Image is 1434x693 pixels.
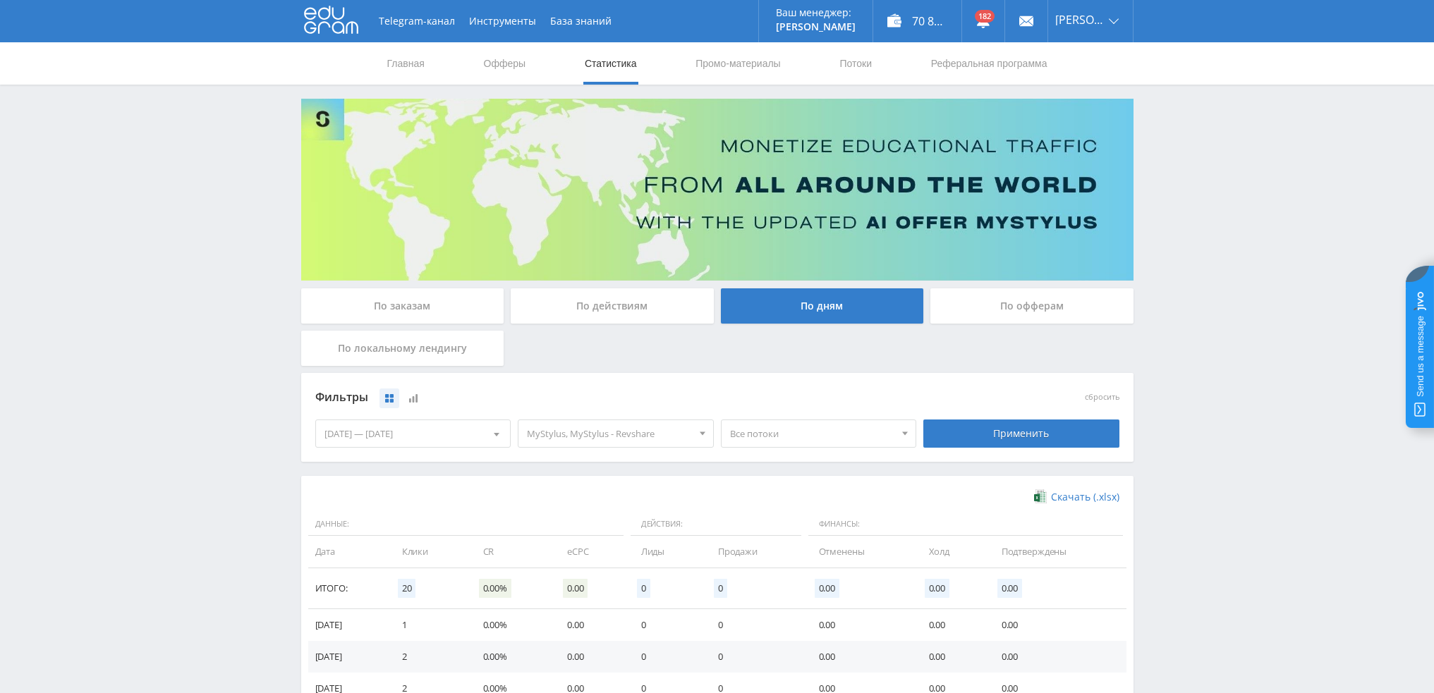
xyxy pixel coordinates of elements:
td: 0.00 [988,641,1126,673]
span: 0 [714,579,727,598]
span: MyStylus, MyStylus - Revshare [527,420,692,447]
a: Реферальная программа [930,42,1049,85]
td: 0.00 [805,609,915,641]
td: 0.00% [469,641,553,673]
td: [DATE] [308,641,388,673]
div: [DATE] — [DATE] [316,420,511,447]
span: 20 [398,579,416,598]
td: Дата [308,536,388,568]
td: Продажи [704,536,805,568]
a: Статистика [583,42,638,85]
td: 0.00 [915,609,988,641]
span: 0 [637,579,650,598]
td: [DATE] [308,609,388,641]
a: Промо-материалы [694,42,782,85]
span: 0.00% [479,579,511,598]
img: xlsx [1034,489,1046,503]
td: Отменены [805,536,915,568]
span: [PERSON_NAME] [1055,14,1105,25]
span: Данные: [308,513,624,536]
td: CR [469,536,553,568]
img: Banner [301,99,1134,281]
span: 0.00 [815,579,839,598]
div: По действиям [511,288,714,324]
td: 0.00 [915,641,988,673]
td: 0.00% [469,609,553,641]
a: Скачать (.xlsx) [1034,490,1119,504]
td: 0.00 [553,641,627,673]
span: Скачать (.xlsx) [1051,491,1119,503]
td: Холд [915,536,988,568]
span: Все потоки [730,420,895,447]
p: Ваш менеджер: [776,7,856,18]
a: Главная [386,42,426,85]
div: По локальному лендингу [301,331,504,366]
td: 0.00 [988,609,1126,641]
span: 0.00 [997,579,1022,598]
td: 0 [627,609,704,641]
span: 0.00 [563,579,588,598]
div: Применить [923,419,1119,448]
td: eCPC [553,536,627,568]
td: 0 [627,641,704,673]
td: Итого: [308,568,388,609]
a: Потоки [838,42,873,85]
a: Офферы [482,42,528,85]
p: [PERSON_NAME] [776,21,856,32]
span: 0.00 [925,579,949,598]
span: Финансы: [808,513,1123,536]
div: По заказам [301,288,504,324]
div: По офферам [930,288,1134,324]
button: сбросить [1085,393,1119,402]
td: 0 [704,609,805,641]
td: 0.00 [805,641,915,673]
div: По дням [721,288,924,324]
td: 2 [388,641,469,673]
td: Клики [388,536,469,568]
td: Подтверждены [988,536,1126,568]
td: 0.00 [553,609,627,641]
div: Фильтры [315,387,917,408]
td: 1 [388,609,469,641]
span: Действия: [631,513,801,536]
td: 0 [704,641,805,673]
td: Лиды [627,536,704,568]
